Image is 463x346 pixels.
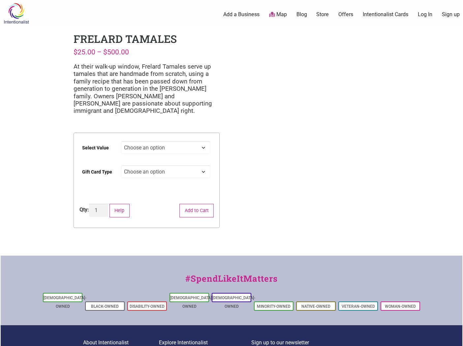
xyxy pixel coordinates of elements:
a: Map [269,11,287,18]
button: Add to Cart [179,204,214,217]
img: Intentionalist [1,3,32,24]
a: [DEMOGRAPHIC_DATA]-Owned [44,296,86,309]
a: Disability-Owned [130,304,165,309]
label: Select Value [82,141,109,155]
bdi: 25.00 [74,48,95,56]
a: Intentionalist Cards [363,11,408,18]
a: Store [316,11,329,18]
input: Product quantity [89,204,108,217]
a: Minority-Owned [257,304,291,309]
a: Woman-Owned [385,304,416,309]
a: [DEMOGRAPHIC_DATA]-Owned [212,296,255,309]
span: $ [103,48,107,56]
span: – [97,48,102,56]
a: Black-Owned [91,304,119,309]
h1: Frelard Tamales [74,32,177,46]
a: Offers [338,11,353,18]
bdi: 500.00 [103,48,129,56]
a: Veteran-Owned [342,304,375,309]
a: Add a Business [223,11,260,18]
a: [DEMOGRAPHIC_DATA]-Owned [170,296,213,309]
button: Help [109,204,130,217]
label: Gift Card Type [82,165,112,179]
div: #SpendLikeItMatters [1,272,462,292]
p: At their walk-up window, Frelard Tamales serve up tamales that are handmade from scratch, using a... [74,63,220,115]
a: Log In [418,11,432,18]
span: $ [74,48,77,56]
a: Blog [296,11,307,18]
a: Sign up [442,11,460,18]
div: Qty: [79,206,89,214]
a: Native-Owned [301,304,330,309]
